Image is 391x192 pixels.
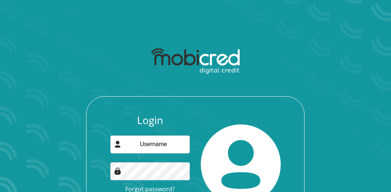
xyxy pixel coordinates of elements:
img: user-icon image [114,141,121,148]
h3: Login [110,114,190,127]
img: Image [114,167,121,175]
input: Username [110,135,190,153]
img: mobicred logo [151,48,240,74]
